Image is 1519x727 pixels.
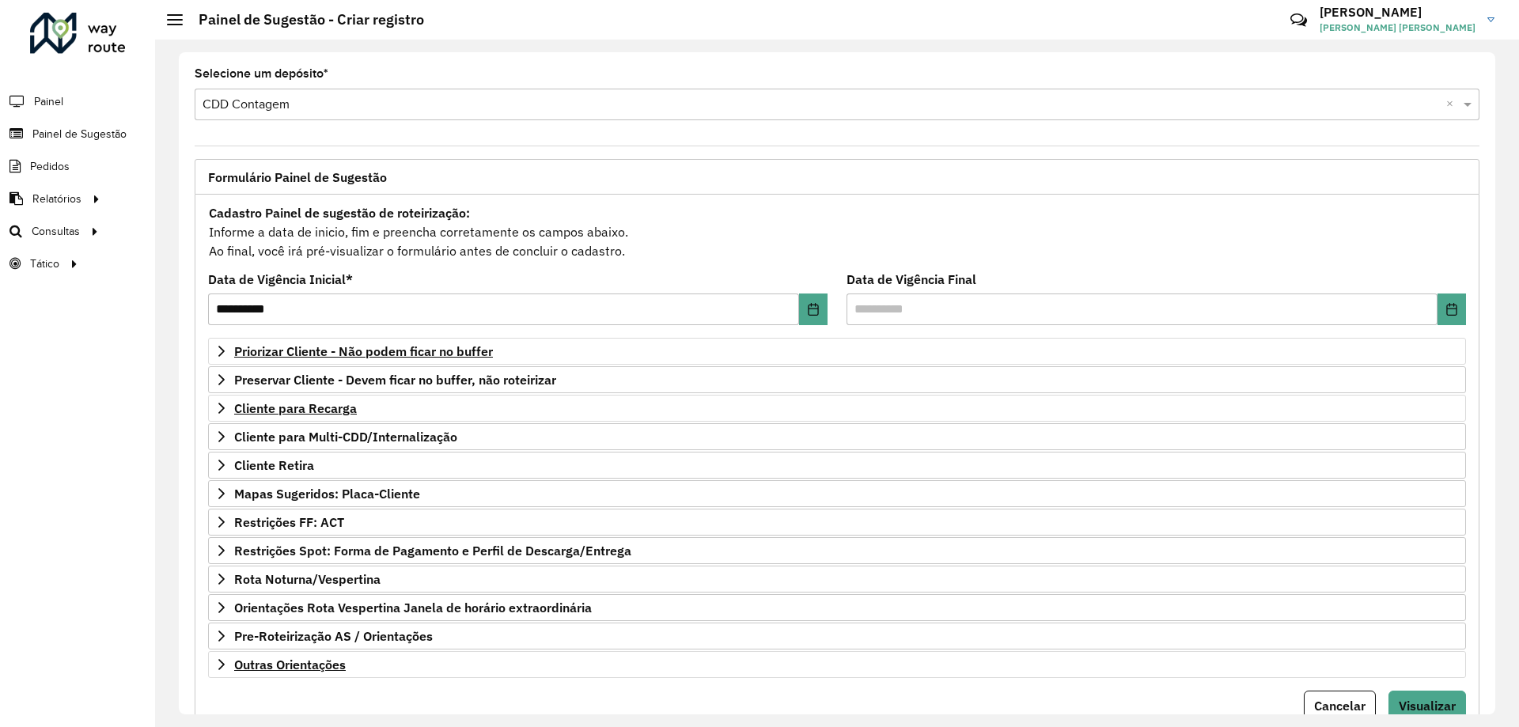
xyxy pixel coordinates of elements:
[234,658,346,671] span: Outras Orientações
[30,256,59,272] span: Tático
[1282,3,1316,37] a: Contato Rápido
[208,423,1466,450] a: Cliente para Multi-CDD/Internalização
[208,480,1466,507] a: Mapas Sugeridos: Placa-Cliente
[234,601,592,614] span: Orientações Rota Vespertina Janela de horário extraordinária
[234,516,344,528] span: Restrições FF: ACT
[234,544,631,557] span: Restrições Spot: Forma de Pagamento e Perfil de Descarga/Entrega
[208,537,1466,564] a: Restrições Spot: Forma de Pagamento e Perfil de Descarga/Entrega
[1399,698,1456,714] span: Visualizar
[234,373,556,386] span: Preservar Cliente - Devem ficar no buffer, não roteirizar
[847,270,976,289] label: Data de Vigência Final
[32,126,127,142] span: Painel de Sugestão
[208,509,1466,536] a: Restrições FF: ACT
[195,64,328,83] label: Selecione um depósito
[799,293,828,325] button: Choose Date
[234,573,381,585] span: Rota Noturna/Vespertina
[234,459,314,471] span: Cliente Retira
[208,366,1466,393] a: Preservar Cliente - Devem ficar no buffer, não roteirizar
[208,395,1466,422] a: Cliente para Recarga
[208,338,1466,365] a: Priorizar Cliente - Não podem ficar no buffer
[209,205,470,221] strong: Cadastro Painel de sugestão de roteirização:
[34,93,63,110] span: Painel
[1320,5,1475,20] h3: [PERSON_NAME]
[208,566,1466,593] a: Rota Noturna/Vespertina
[183,11,424,28] h2: Painel de Sugestão - Criar registro
[32,191,81,207] span: Relatórios
[30,158,70,175] span: Pedidos
[208,203,1466,261] div: Informe a data de inicio, fim e preencha corretamente os campos abaixo. Ao final, você irá pré-vi...
[234,487,420,500] span: Mapas Sugeridos: Placa-Cliente
[234,345,493,358] span: Priorizar Cliente - Não podem ficar no buffer
[1314,698,1366,714] span: Cancelar
[32,223,80,240] span: Consultas
[1446,95,1460,114] span: Clear all
[208,651,1466,678] a: Outras Orientações
[1304,691,1376,721] button: Cancelar
[234,630,433,642] span: Pre-Roteirização AS / Orientações
[208,594,1466,621] a: Orientações Rota Vespertina Janela de horário extraordinária
[208,171,387,184] span: Formulário Painel de Sugestão
[234,430,457,443] span: Cliente para Multi-CDD/Internalização
[1320,21,1475,35] span: [PERSON_NAME] [PERSON_NAME]
[234,402,357,415] span: Cliente para Recarga
[1438,293,1466,325] button: Choose Date
[1388,691,1466,721] button: Visualizar
[208,452,1466,479] a: Cliente Retira
[208,270,353,289] label: Data de Vigência Inicial
[208,623,1466,649] a: Pre-Roteirização AS / Orientações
